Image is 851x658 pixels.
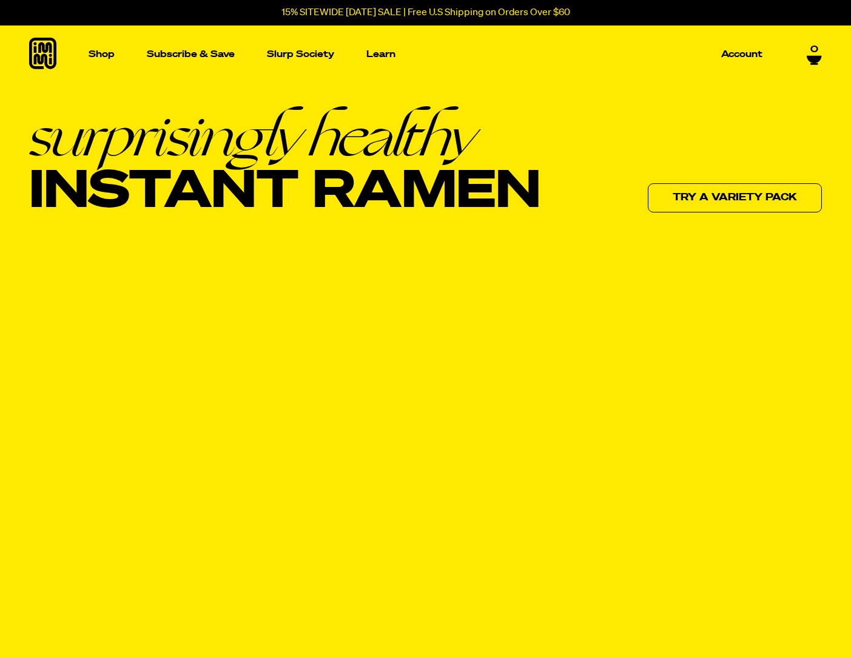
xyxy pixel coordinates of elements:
[142,45,240,64] a: Subscribe & Save
[810,44,818,55] span: 0
[721,50,762,59] p: Account
[29,107,540,221] h1: Instant Ramen
[147,50,235,59] p: Subscribe & Save
[362,25,400,83] a: Learn
[648,183,822,212] a: Try a variety pack
[84,25,119,83] a: Shop
[262,45,339,64] a: Slurp Society
[89,50,115,59] p: Shop
[281,7,570,18] p: 15% SITEWIDE [DATE] SALE | Free U.S Shipping on Orders Over $60
[84,25,767,83] nav: Main navigation
[716,45,767,64] a: Account
[807,44,822,65] a: 0
[29,107,540,164] em: surprisingly healthy
[366,50,395,59] p: Learn
[267,50,334,59] p: Slurp Society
